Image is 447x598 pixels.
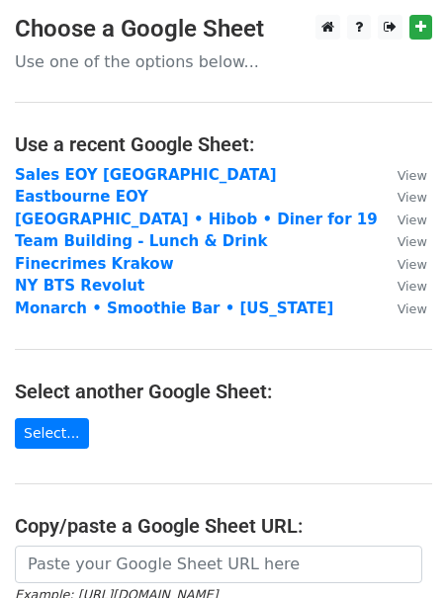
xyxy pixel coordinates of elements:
[378,255,427,273] a: View
[15,166,277,184] a: Sales EOY [GEOGRAPHIC_DATA]
[15,188,148,206] a: Eastbourne EOY
[15,255,174,273] a: Finecrimes Krakow
[15,232,267,250] a: Team Building - Lunch & Drink
[398,190,427,205] small: View
[15,277,144,295] a: NY BTS Revolut
[398,301,427,316] small: View
[398,168,427,183] small: View
[15,15,432,43] h3: Choose a Google Sheet
[15,51,432,72] p: Use one of the options below...
[378,211,427,228] a: View
[15,211,378,228] a: [GEOGRAPHIC_DATA] • Hibob • Diner for 19
[15,546,422,583] input: Paste your Google Sheet URL here
[398,234,427,249] small: View
[378,277,427,295] a: View
[15,514,432,538] h4: Copy/paste a Google Sheet URL:
[398,257,427,272] small: View
[15,299,333,317] a: Monarch • Smoothie Bar • [US_STATE]
[378,188,427,206] a: View
[15,132,432,156] h4: Use a recent Google Sheet:
[15,418,89,449] a: Select...
[378,166,427,184] a: View
[398,213,427,227] small: View
[378,299,427,317] a: View
[398,279,427,294] small: View
[15,380,432,403] h4: Select another Google Sheet:
[378,232,427,250] a: View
